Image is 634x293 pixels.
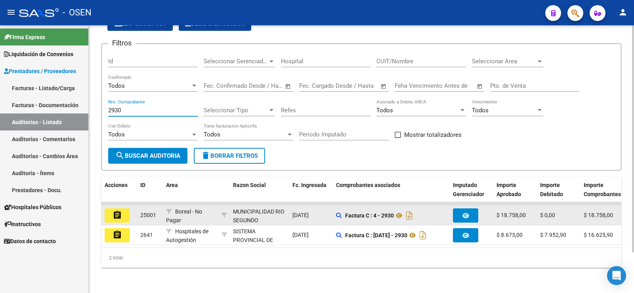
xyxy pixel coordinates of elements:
[233,207,286,224] div: - 30999014794
[63,4,92,21] span: - OSEN
[379,82,388,91] button: Open calendar
[497,182,521,197] span: Importe Aprobado
[166,208,202,224] span: Boreal - No Pagar
[333,177,450,212] datatable-header-cell: Comprobantes asociados
[376,107,393,114] span: Todos
[581,177,624,212] datatable-header-cell: Importe Comprobantes
[204,107,268,114] span: Seleccionar Tipo
[493,177,537,212] datatable-header-cell: Importe Aprobado
[233,227,286,244] div: - 30691822849
[299,82,325,89] input: Start date
[230,177,289,212] datatable-header-cell: Razon Social
[115,152,180,159] span: Buscar Auditoria
[537,177,581,212] datatable-header-cell: Importe Debitado
[166,182,178,188] span: Area
[114,20,166,27] span: Exportar CSV
[336,182,400,188] span: Comprobantes asociados
[201,151,210,160] mat-icon: delete
[607,266,626,285] div: Open Intercom Messenger
[113,210,122,220] mat-icon: assignment
[204,58,268,65] span: Seleccionar Gerenciador
[540,212,555,218] span: $ 0,00
[140,232,153,238] span: 2641
[472,58,536,65] span: Seleccionar Area
[497,212,526,218] span: $ 18.758,00
[166,228,208,244] span: Hospitales de Autogestión
[233,182,266,188] span: Razon Social
[475,82,485,91] button: Open calendar
[137,177,163,212] datatable-header-cell: ID
[404,130,462,140] span: Mostrar totalizadores
[4,50,73,59] span: Liquidación de Convenios
[540,232,566,238] span: $ 7.952,90
[584,212,613,218] span: $ 18.758,00
[204,82,229,89] input: Start date
[453,182,484,197] span: Imputado Gerenciador
[618,8,628,17] mat-icon: person
[105,182,128,188] span: Acciones
[194,148,265,164] button: Borrar Filtros
[140,182,145,188] span: ID
[4,33,45,42] span: Firma Express
[289,177,333,212] datatable-header-cell: Fc. Ingresada
[4,67,76,76] span: Prestadores / Proveedores
[497,232,523,238] span: $ 8.673,00
[237,82,275,89] input: End date
[233,227,286,254] div: SISTEMA PROVINCIAL DE SALUD
[345,212,394,219] strong: Factura C : 4 - 2930
[115,151,125,160] mat-icon: search
[292,232,309,238] span: [DATE]
[201,152,258,159] span: Borrar Filtros
[4,220,41,229] span: Instructivos
[113,230,122,240] mat-icon: assignment
[584,182,621,197] span: Importe Comprobantes
[404,209,414,222] i: Descargar documento
[101,177,137,212] datatable-header-cell: Acciones
[584,232,613,238] span: $ 16.625,90
[163,177,218,212] datatable-header-cell: Area
[450,177,493,212] datatable-header-cell: Imputado Gerenciador
[108,82,125,89] span: Todos
[233,207,286,225] div: MUNICIPALIDAD RIO SEGUNDO
[284,82,293,91] button: Open calendar
[140,212,156,218] span: 25001
[4,203,61,212] span: Hospitales Públicos
[6,8,16,17] mat-icon: menu
[108,131,125,138] span: Todos
[101,248,621,268] div: 2 total
[4,237,56,246] span: Datos de contacto
[204,131,220,138] span: Todos
[345,232,407,238] strong: Factura C : [DATE] - 2930
[418,229,428,242] i: Descargar documento
[292,212,309,218] span: [DATE]
[472,107,489,114] span: Todos
[292,182,327,188] span: Fc. Ingresada
[108,148,187,164] button: Buscar Auditoria
[332,82,370,89] input: End date
[540,182,563,197] span: Importe Debitado
[108,38,136,49] h3: Filtros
